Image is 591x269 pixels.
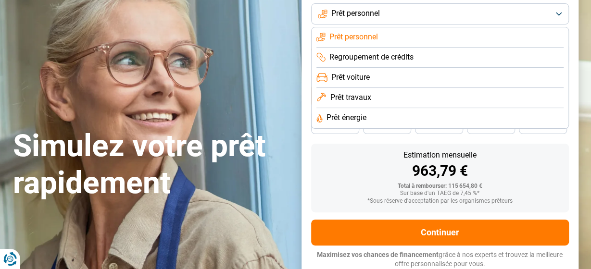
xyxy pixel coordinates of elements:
[329,52,414,62] span: Regroupement de crédits
[330,92,371,103] span: Prêt travaux
[319,198,561,205] div: *Sous réserve d'acceptation par les organismes prêteurs
[317,251,439,258] span: Maximisez vos chances de financement
[311,3,569,24] button: Prêt personnel
[329,32,378,42] span: Prêt personnel
[331,72,370,83] span: Prêt voiture
[319,151,561,159] div: Estimation mensuelle
[428,124,450,130] span: 36 mois
[13,128,290,202] h1: Simulez votre prêt rapidement
[325,124,346,130] span: 48 mois
[311,250,569,269] p: grâce à nos experts et trouvez la meilleure offre personnalisée pour vous.
[319,164,561,178] div: 963,79 €
[377,124,398,130] span: 42 mois
[331,8,380,19] span: Prêt personnel
[532,124,553,130] span: 24 mois
[327,112,366,123] span: Prêt énergie
[319,183,561,190] div: Total à rembourser: 115 654,80 €
[319,190,561,197] div: Sur base d'un TAEG de 7,45 %*
[480,124,502,130] span: 30 mois
[311,220,569,245] button: Continuer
